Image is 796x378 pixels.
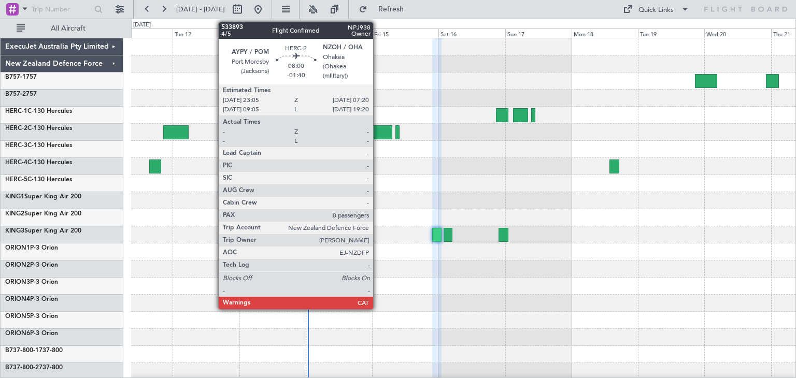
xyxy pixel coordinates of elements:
div: Sun 17 [505,28,572,38]
div: Wed 13 [239,28,306,38]
span: ORION5 [5,313,30,319]
a: ORION4P-3 Orion [5,296,58,302]
a: HERC-4C-130 Hercules [5,159,72,166]
span: B737-800-2 [5,365,39,371]
button: Quick Links [618,1,694,18]
div: Tue 19 [638,28,704,38]
a: B757-1757 [5,74,37,80]
span: HERC-1 [5,108,27,114]
a: B737-800-2737-800 [5,365,63,371]
span: KING1 [5,194,24,200]
div: Thu 14 [306,28,372,38]
div: Wed 20 [704,28,771,38]
a: KING3Super King Air 200 [5,228,81,234]
span: Refresh [369,6,413,13]
div: Tue 12 [173,28,239,38]
span: [DATE] - [DATE] [176,5,225,14]
a: ORION1P-3 Orion [5,245,58,251]
span: ORION6 [5,330,30,337]
button: All Aircraft [11,20,112,37]
span: KING3 [5,228,24,234]
a: ORION5P-3 Orion [5,313,58,319]
div: Mon 18 [572,28,638,38]
div: Fri 15 [372,28,438,38]
span: B757-1 [5,74,26,80]
a: HERC-1C-130 Hercules [5,108,72,114]
button: Refresh [354,1,416,18]
a: B757-2757 [5,91,37,97]
span: HERC-2 [5,125,27,132]
div: [DATE] [133,21,151,30]
span: ORION2 [5,262,30,268]
a: HERC-5C-130 Hercules [5,177,72,183]
span: B757-2 [5,91,26,97]
span: HERC-3 [5,142,27,149]
span: All Aircraft [27,25,109,32]
a: ORION2P-3 Orion [5,262,58,268]
span: ORION1 [5,245,30,251]
a: HERC-2C-130 Hercules [5,125,72,132]
span: B737-800-1 [5,347,39,354]
a: ORION6P-3 Orion [5,330,58,337]
a: B737-800-1737-800 [5,347,63,354]
div: Quick Links [638,5,674,16]
a: KING2Super King Air 200 [5,211,81,217]
span: HERC-5 [5,177,27,183]
a: KING1Super King Air 200 [5,194,81,200]
span: HERC-4 [5,159,27,166]
span: ORION4 [5,296,30,302]
input: Trip Number [32,2,91,17]
div: Mon 11 [106,28,173,38]
a: ORION3P-3 Orion [5,279,58,285]
span: KING2 [5,211,24,217]
a: HERC-3C-130 Hercules [5,142,72,149]
span: ORION3 [5,279,30,285]
div: Sat 16 [438,28,505,38]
